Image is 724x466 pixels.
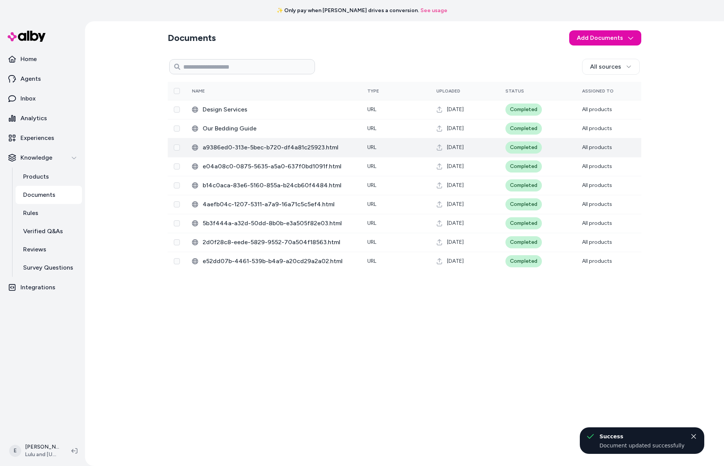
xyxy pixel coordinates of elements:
span: Status [505,88,524,94]
p: Agents [20,74,41,83]
a: Survey Questions [16,259,82,277]
span: URL [367,201,376,207]
span: [DATE] [447,106,464,113]
button: Knowledge [3,149,82,167]
span: Uploaded [436,88,460,94]
span: ✨ Only pay when [PERSON_NAME] drives a conversion. [277,7,419,14]
button: Add Documents [569,30,641,46]
span: URL [367,144,376,151]
button: Select row [174,201,180,207]
div: Completed [505,122,542,135]
div: Completed [505,104,542,116]
button: Select row [174,163,180,169]
div: Name [192,88,249,94]
div: Completed [505,160,542,173]
div: e52dd07b-4461-539b-b4a9-a20cd29a2a02.html [192,257,355,266]
span: [DATE] [447,238,464,246]
p: Experiences [20,133,54,143]
span: All products [582,125,612,132]
span: 5b3f444a-a32d-50dd-8b0b-e3a505f82e03.html [203,219,355,228]
span: All products [582,220,612,226]
div: Completed [505,198,542,210]
button: Select row [174,239,180,245]
span: e04a08c0-0875-5635-a5a0-637f0bd1091f.html [203,162,355,171]
div: Our Bedding Guide [192,124,355,133]
p: [PERSON_NAME] [25,443,59,451]
div: 2d0f28c8-eede-5829-9552-70a504f18563.html [192,238,355,247]
a: Rules [16,204,82,222]
div: a9386ed0-313e-5bec-b720-df4a81c25923.html [192,143,355,152]
p: Analytics [20,114,47,123]
p: Inbox [20,94,36,103]
a: Documents [16,186,82,204]
a: Integrations [3,278,82,297]
span: All products [582,163,612,169]
span: URL [367,239,376,245]
button: Select row [174,182,180,188]
a: Home [3,50,82,68]
span: All products [582,106,612,113]
a: Reviews [16,240,82,259]
h2: Documents [168,32,216,44]
p: Knowledge [20,153,52,162]
span: 2d0f28c8-eede-5829-9552-70a504f18563.html [203,238,355,247]
span: [DATE] [447,163,464,170]
div: 5b3f444a-a32d-50dd-8b0b-e3a505f82e03.html [192,219,355,228]
p: Survey Questions [23,263,73,272]
span: Type [367,88,379,94]
p: Products [23,172,49,181]
button: Select row [174,144,180,151]
span: All products [582,258,612,264]
span: All products [582,239,612,245]
span: URL [367,163,376,169]
div: Completed [505,255,542,267]
div: Success [600,432,685,441]
a: Experiences [3,129,82,147]
span: e52dd07b-4461-539b-b4a9-a20cd29a2a02.html [203,257,355,266]
button: Select all [174,88,180,94]
div: Completed [505,179,542,191]
span: URL [367,220,376,226]
p: Documents [23,190,55,199]
span: Design Services [203,105,355,114]
span: b14c0aca-83e6-5160-855a-b24cb60f4484.html [203,181,355,190]
a: Verified Q&As [16,222,82,240]
span: [DATE] [447,144,464,151]
p: Reviews [23,245,46,254]
span: Our Bedding Guide [203,124,355,133]
span: [DATE] [447,257,464,265]
a: See usage [420,7,447,14]
a: Agents [3,70,82,88]
p: Integrations [20,283,55,292]
img: alby Logo [8,31,46,42]
span: [DATE] [447,201,464,208]
p: Verified Q&As [23,227,63,236]
span: All products [582,144,612,151]
span: URL [367,106,376,113]
div: Design Services [192,105,355,114]
div: 4aefb04c-1207-5311-a7a9-16a71c5c5ef4.html [192,200,355,209]
span: All products [582,182,612,188]
span: All products [582,201,612,207]
span: [DATE] [447,220,464,227]
span: URL [367,125,376,132]
span: URL [367,258,376,264]
div: Completed [505,141,542,154]
span: URL [367,182,376,188]
span: [DATE] [447,125,464,132]
span: a9386ed0-313e-5bec-b720-df4a81c25923.html [203,143,355,152]
span: 4aefb04c-1207-5311-a7a9-16a71c5c5ef4.html [203,200,355,209]
button: Select row [174,220,180,226]
div: Completed [505,217,542,229]
span: Lulu and [US_STATE] [25,451,59,458]
button: E[PERSON_NAME]Lulu and [US_STATE] [5,439,65,463]
a: Analytics [3,109,82,127]
div: b14c0aca-83e6-5160-855a-b24cb60f4484.html [192,181,355,190]
span: Assigned To [582,88,614,94]
span: E [9,445,21,457]
div: Document updated successfully [600,442,685,449]
button: Select row [174,258,180,264]
span: All sources [590,62,621,71]
div: e04a08c0-0875-5635-a5a0-637f0bd1091f.html [192,162,355,171]
button: Select row [174,126,180,132]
